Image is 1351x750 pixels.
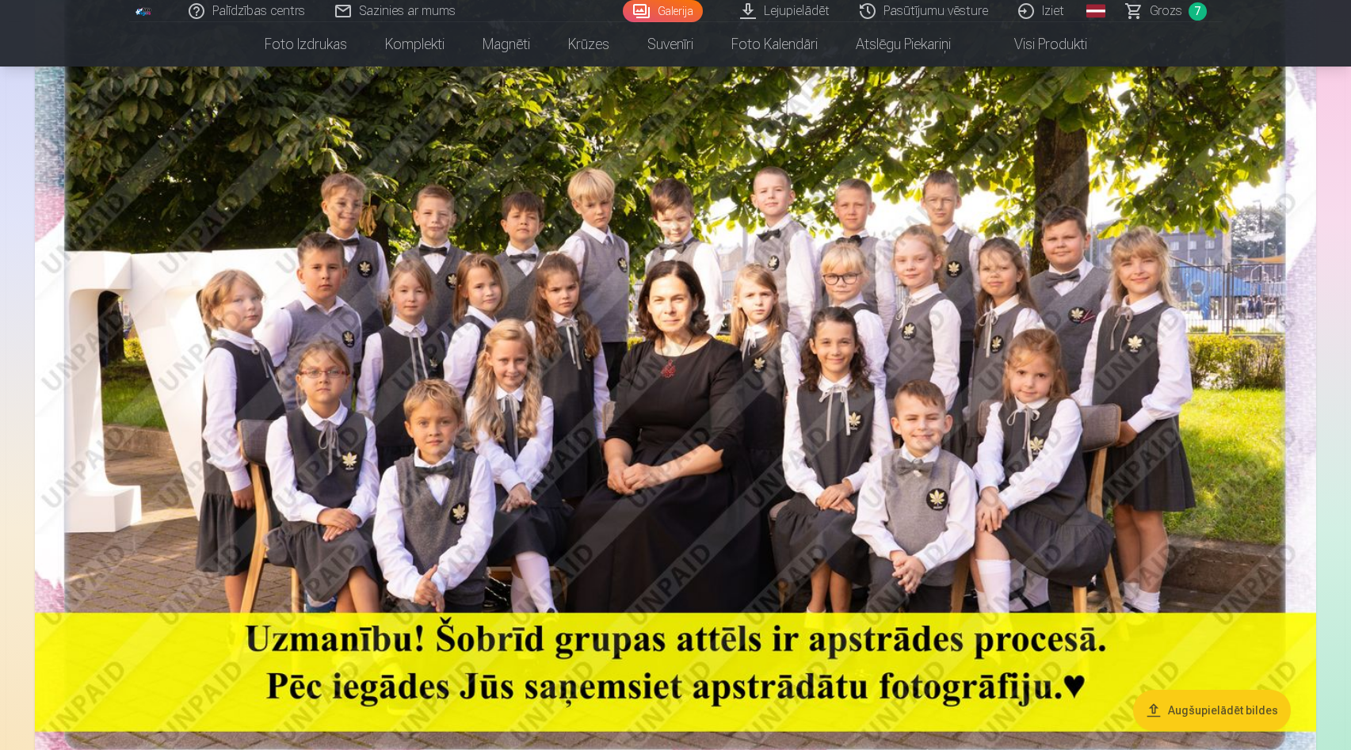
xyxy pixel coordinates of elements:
a: Foto izdrukas [246,22,366,67]
button: Augšupielādēt bildes [1133,690,1291,731]
span: 7 [1189,2,1207,21]
a: Komplekti [366,22,464,67]
a: Atslēgu piekariņi [837,22,970,67]
a: Krūzes [549,22,628,67]
a: Visi produkti [970,22,1106,67]
img: /fa1 [135,6,153,16]
span: Grozs [1150,2,1182,21]
a: Foto kalendāri [712,22,837,67]
a: Magnēti [464,22,549,67]
a: Suvenīri [628,22,712,67]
